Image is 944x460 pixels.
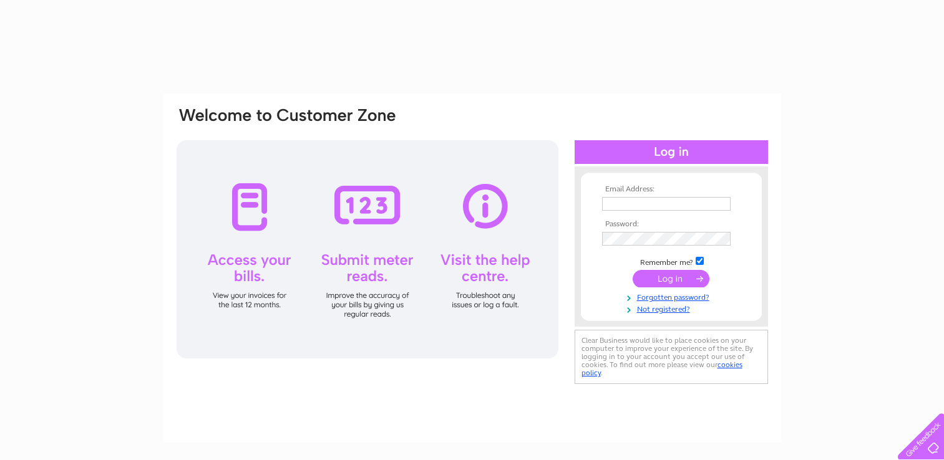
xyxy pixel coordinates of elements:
th: Password: [599,220,744,229]
td: Remember me? [599,255,744,267]
a: Forgotten password? [602,290,744,302]
a: cookies policy [581,360,742,377]
th: Email Address: [599,185,744,194]
a: Not registered? [602,302,744,314]
div: Clear Business would like to place cookies on your computer to improve your experience of the sit... [575,330,768,384]
input: Submit [633,270,709,287]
